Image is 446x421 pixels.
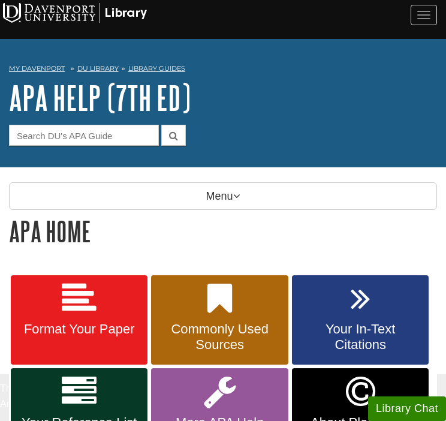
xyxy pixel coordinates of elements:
a: DU Library [77,64,119,73]
input: Search DU's APA Guide [9,125,159,146]
span: Format Your Paper [20,321,138,337]
a: Library Guides [128,64,185,73]
a: Commonly Used Sources [151,275,288,365]
p: Menu [9,182,437,210]
h1: APA Home [9,216,437,246]
a: APA Help (7th Ed) [9,79,191,116]
img: Davenport University Logo [3,3,147,23]
span: Your In-Text Citations [301,321,420,353]
button: Library Chat [368,396,446,421]
a: Format Your Paper [11,275,147,365]
a: My Davenport [9,64,65,74]
a: Your In-Text Citations [292,275,429,365]
span: Commonly Used Sources [160,321,279,353]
